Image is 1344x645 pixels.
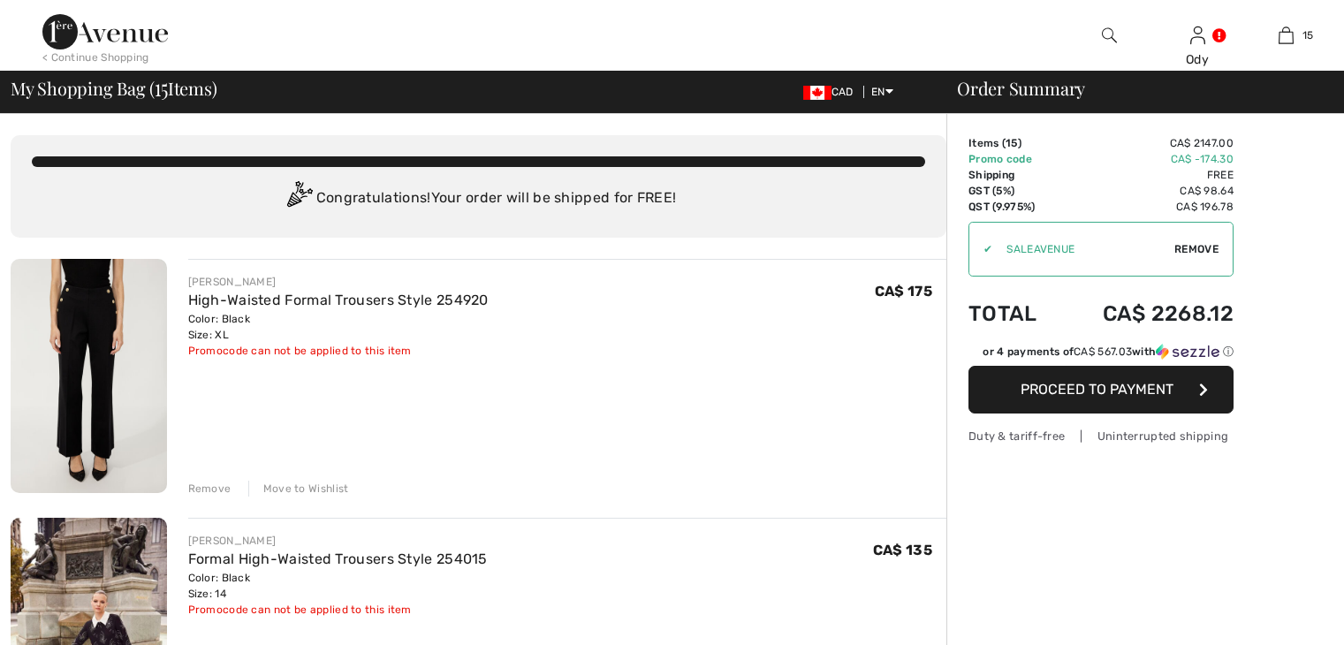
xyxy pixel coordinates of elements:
div: Ody [1154,50,1241,69]
div: Color: Black Size: XL [188,311,489,343]
span: CAD [803,86,861,98]
td: GST (5%) [968,183,1059,199]
div: or 4 payments ofCA$ 567.03withSezzle Click to learn more about Sezzle [968,344,1234,366]
td: CA$ 98.64 [1059,183,1234,199]
input: Promo code [992,223,1174,276]
td: Free [1059,167,1234,183]
td: CA$ 2147.00 [1059,135,1234,151]
div: Promocode can not be applied to this item [188,602,488,618]
div: or 4 payments of with [983,344,1234,360]
td: Promo code [968,151,1059,167]
div: Promocode can not be applied to this item [188,343,489,359]
span: CA$ 567.03 [1074,345,1132,358]
td: Total [968,284,1059,344]
a: 15 [1242,25,1329,46]
div: Color: Black Size: 14 [188,570,488,602]
img: My Info [1190,25,1205,46]
div: Remove [188,481,232,497]
td: CA$ 196.78 [1059,199,1234,215]
div: [PERSON_NAME] [188,533,488,549]
td: Shipping [968,167,1059,183]
span: My Shopping Bag ( Items) [11,80,217,97]
img: 1ère Avenue [42,14,168,49]
img: Canadian Dollar [803,86,831,100]
img: My Bag [1279,25,1294,46]
span: Proceed to Payment [1021,381,1173,398]
img: search the website [1102,25,1117,46]
img: Congratulation2.svg [281,181,316,216]
span: 15 [1302,27,1314,43]
img: High-Waisted Formal Trousers Style 254920 [11,259,167,493]
div: < Continue Shopping [42,49,149,65]
span: 15 [1006,137,1018,149]
span: CA$ 175 [875,283,932,300]
img: Sezzle [1156,344,1219,360]
td: QST (9.975%) [968,199,1059,215]
span: 15 [155,75,168,98]
button: Proceed to Payment [968,366,1234,414]
a: Sign In [1190,27,1205,43]
div: Congratulations! Your order will be shipped for FREE! [32,181,925,216]
div: Move to Wishlist [248,481,349,497]
span: CA$ 135 [873,542,932,558]
td: CA$ -174.30 [1059,151,1234,167]
div: [PERSON_NAME] [188,274,489,290]
a: Formal High-Waisted Trousers Style 254015 [188,550,488,567]
div: ✔ [969,241,992,257]
a: High-Waisted Formal Trousers Style 254920 [188,292,489,308]
div: Order Summary [936,80,1333,97]
span: EN [871,86,893,98]
span: Remove [1174,241,1219,257]
td: CA$ 2268.12 [1059,284,1234,344]
td: Items ( ) [968,135,1059,151]
div: Duty & tariff-free | Uninterrupted shipping [968,428,1234,444]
